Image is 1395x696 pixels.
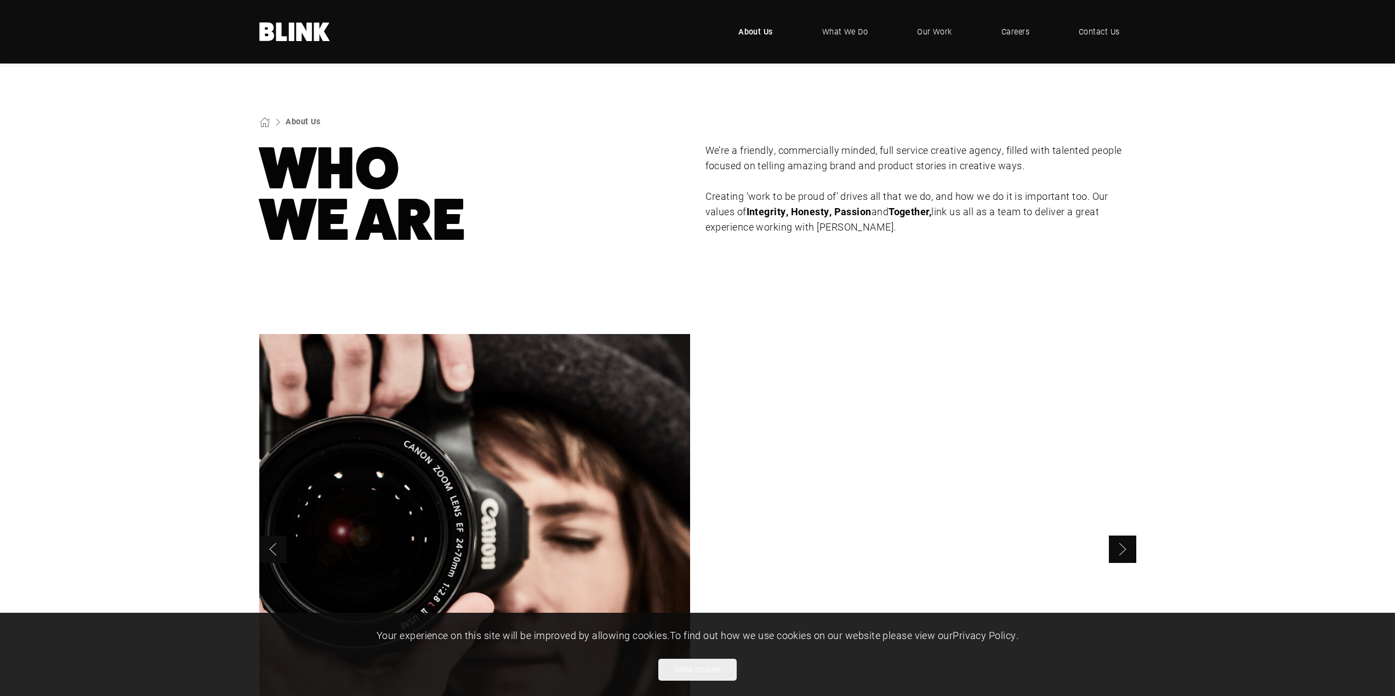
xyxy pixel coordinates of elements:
[985,15,1046,48] a: Careers
[259,143,690,246] h1: Who We Are
[901,15,969,48] a: Our Work
[889,205,931,218] strong: Together,
[747,205,872,218] strong: Integrity, Honesty, Passion
[377,629,1018,642] span: Your experience on this site will be improved by allowing cookies. To find out how we use cookies...
[822,26,868,38] span: What We Do
[259,22,331,41] a: Home
[259,536,287,563] a: Previous slide
[705,189,1136,235] p: Creating ‘work to be proud of’ drives all that we do, and how we do it is important too. Our valu...
[917,26,952,38] span: Our Work
[806,15,885,48] a: What We Do
[1109,536,1136,563] a: Next slide
[1062,15,1136,48] a: Contact Us
[658,659,737,681] button: Allow cookies
[953,629,1016,642] a: Privacy Policy
[1001,26,1029,38] span: Careers
[1079,26,1120,38] span: Contact Us
[722,15,789,48] a: About Us
[738,26,773,38] span: About Us
[286,116,320,126] a: About Us
[705,143,1136,174] p: We’re a friendly, commercially minded, full service creative agency, filled with talented people ...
